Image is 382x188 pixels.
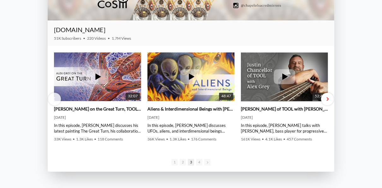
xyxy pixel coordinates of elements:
[241,52,328,101] a: Justin Chancellor of TOOL with Alex Grey 52:43
[188,137,190,141] span: •
[292,28,328,36] iframe: Subscribe to CoSM.TV on YouTube
[94,137,96,141] span: •
[170,137,186,141] span: 1.3K Likes
[321,93,334,105] div: Next slide
[241,44,328,109] img: Justin Chancellor of TOOL with Alex Grey
[287,137,312,141] span: 457 Comments
[171,159,178,165] span: Go to slide 1
[147,122,235,134] div: In this episode, [PERSON_NAME] discusses UFOs, aliens, and interdimensional beings | The CoSM Pod...
[204,159,211,165] span: Go to next slide
[98,137,123,141] span: 118 Comments
[188,159,194,165] span: Go to slide 3
[241,137,260,141] span: 161K Views
[112,36,131,41] span: 1.7M Views
[54,52,141,101] a: Alex Grey on the Great Turn, TOOL & the Creative Process 32:07
[87,36,106,41] span: 220 Videos
[241,115,328,120] div: [DATE]
[147,106,235,112] a: Aliens & Interdimensional Beings with [PERSON_NAME]
[196,159,202,165] span: Go to slide 4
[180,159,186,165] span: Go to slide 2
[241,122,328,134] div: In this episode, [PERSON_NAME] talks with [PERSON_NAME], bass player for progressive metal band T...
[48,93,61,105] div: Previous slide
[54,122,141,134] div: In this episode, [PERSON_NAME] discusses his latest painting The Great Turn, his collaboration wi...
[126,93,140,100] span: 32:07
[108,36,110,41] span: •
[147,52,235,101] a: Aliens & Interdimensional Beings with Alex Grey 48:47
[147,137,165,141] span: 36K Views
[262,137,264,141] span: •
[54,106,141,112] a: [PERSON_NAME] on the Great Turn, TOOL & the Creative Process
[54,26,105,33] a: [DOMAIN_NAME]
[54,137,71,141] span: 33K Views
[219,93,233,100] span: 48:47
[313,93,327,100] span: 52:43
[54,36,81,41] span: 51K Subscribers
[83,36,85,41] span: •
[147,115,235,120] div: [DATE]
[73,137,75,141] span: •
[147,44,235,109] img: Aliens & Interdimensional Beings with Alex Grey
[241,106,328,112] a: [PERSON_NAME] of TOOL with [PERSON_NAME]
[166,137,168,141] span: •
[191,137,216,141] span: 176 Comments
[54,115,141,120] div: [DATE]
[76,137,93,141] span: 1.3K Likes
[54,44,141,109] img: Alex Grey on the Great Turn, TOOL & the Creative Process
[265,137,282,141] span: 4.1K Likes
[283,137,285,141] span: •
